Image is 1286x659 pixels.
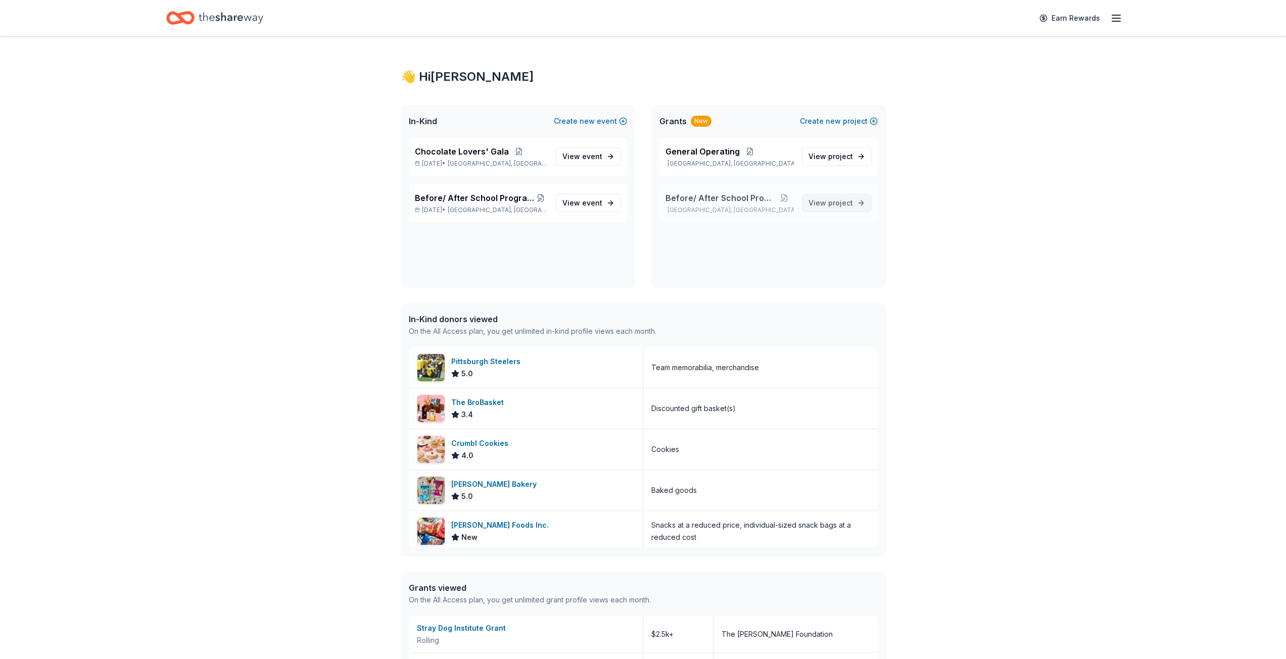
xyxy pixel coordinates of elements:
[461,531,478,543] span: New
[451,519,553,531] div: [PERSON_NAME] Foods Inc.
[651,362,759,374] div: Team memorabilia, merchandise
[409,594,651,606] div: On the All Access plan, you get unlimited grant profile views each month.
[409,115,437,127] span: In-Kind
[828,198,853,207] span: project
[409,325,656,337] div: On the All Access plan, you get unlimited in-kind profile views each month.
[562,197,602,209] span: View
[556,194,621,212] a: View event
[659,115,687,127] span: Grants
[417,436,445,463] img: Image for Crumbl Cookies
[448,160,547,168] span: [GEOGRAPHIC_DATA], [GEOGRAPHIC_DATA]
[461,449,473,462] span: 4.0
[415,160,548,168] p: [DATE] •
[417,395,445,422] img: Image for The BroBasket
[409,313,656,325] div: In-Kind donors viewed
[562,150,602,163] span: View
[415,145,509,158] span: Chocolate Lovers' Gala
[461,409,473,421] span: 3.4
[417,518,445,545] img: Image for Herr Foods Inc.
[415,192,534,204] span: Before/ After School Program [DATE]-[DATE]
[409,582,651,594] div: Grants viewed
[554,115,627,127] button: Createnewevent
[451,478,541,490] div: [PERSON_NAME] Bakery
[722,628,833,640] div: The [PERSON_NAME] Foundation
[826,115,841,127] span: new
[417,634,635,646] div: Rolling
[651,402,736,415] div: Discounted gift basket(s)
[166,6,263,30] a: Home
[580,115,595,127] span: new
[1033,9,1106,27] a: Earn Rewards
[582,152,602,161] span: event
[415,206,548,214] p: [DATE] •
[808,150,853,163] span: View
[451,437,512,449] div: Crumbl Cookies
[556,147,621,166] a: View event
[401,69,886,85] div: 👋 Hi [PERSON_NAME]
[802,147,872,166] a: View project
[451,396,508,409] div: The BroBasket
[643,616,713,652] div: $2.5k+
[651,519,870,543] div: Snacks at a reduced price, individual-sized snack bags at a reduced cost
[665,192,775,204] span: Before/ After School Program
[808,197,853,209] span: View
[417,622,635,634] div: Stray Dog Institute Grant
[461,490,473,502] span: 5.0
[417,354,445,381] img: Image for Pittsburgh Steelers
[448,206,547,214] span: [GEOGRAPHIC_DATA], [GEOGRAPHIC_DATA]
[651,443,679,455] div: Cookies
[800,115,878,127] button: Createnewproject
[691,116,711,127] div: New
[582,198,602,207] span: event
[461,368,473,380] span: 5.0
[665,145,740,158] span: General Operating
[828,152,853,161] span: project
[665,206,794,214] p: [GEOGRAPHIC_DATA], [GEOGRAPHIC_DATA]
[802,194,872,212] a: View project
[417,477,445,504] img: Image for Bobo's Bakery
[451,356,525,368] div: Pittsburgh Steelers
[651,484,697,496] div: Baked goods
[665,160,794,168] p: [GEOGRAPHIC_DATA], [GEOGRAPHIC_DATA]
